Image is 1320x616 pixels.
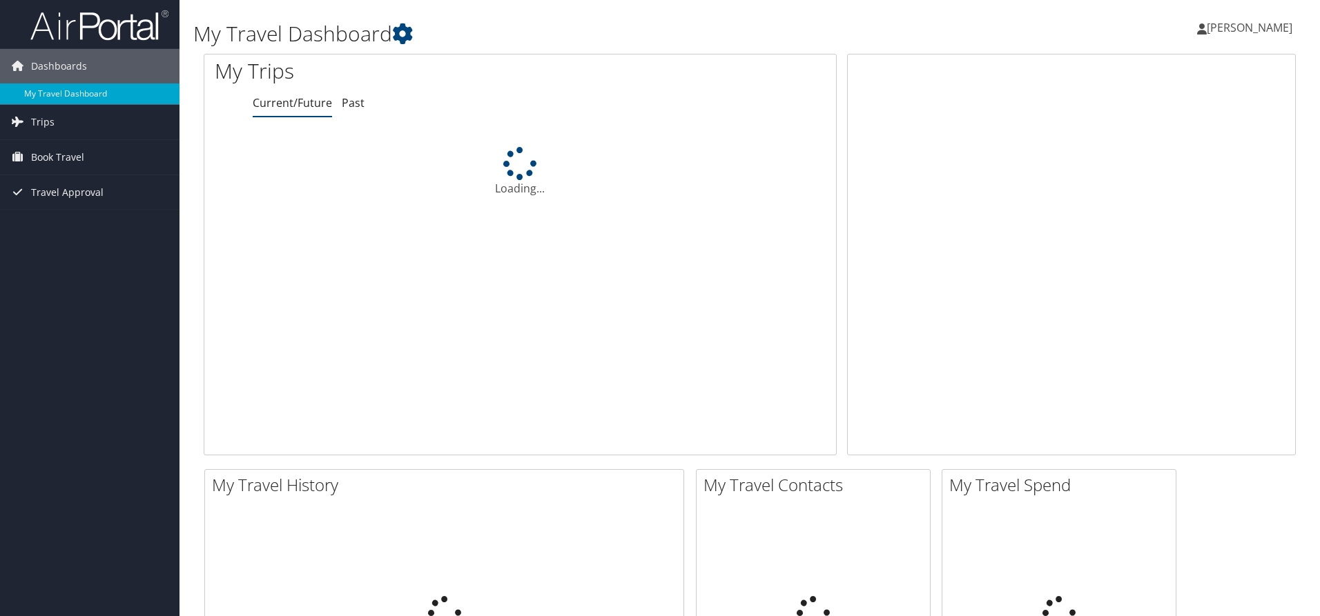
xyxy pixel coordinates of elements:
h2: My Travel Contacts [703,473,930,497]
img: airportal-logo.png [30,9,168,41]
div: Loading... [204,147,836,197]
h1: My Travel Dashboard [193,19,935,48]
span: Trips [31,105,55,139]
h2: My Travel History [212,473,683,497]
span: Travel Approval [31,175,104,210]
h2: My Travel Spend [949,473,1176,497]
a: Current/Future [253,95,332,110]
a: [PERSON_NAME] [1197,7,1306,48]
h1: My Trips [215,57,563,86]
a: Past [342,95,365,110]
span: Book Travel [31,140,84,175]
span: Dashboards [31,49,87,83]
span: [PERSON_NAME] [1207,20,1292,35]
